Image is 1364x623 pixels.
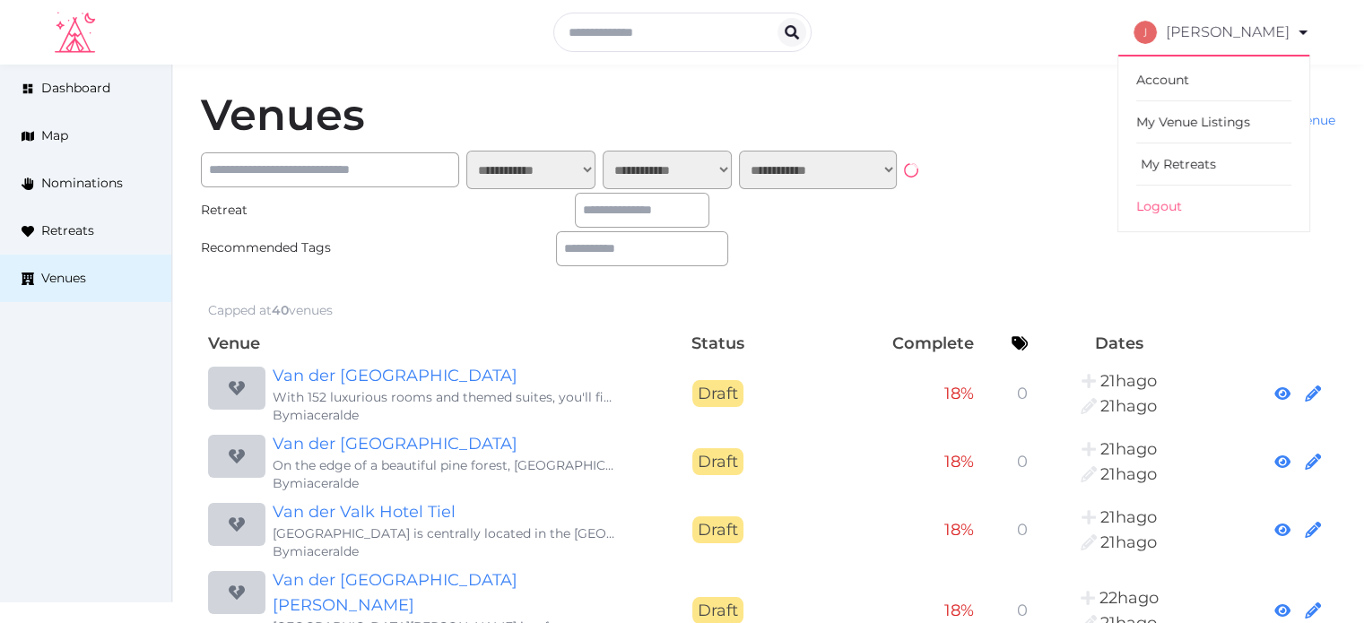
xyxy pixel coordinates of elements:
th: Status [624,327,812,359]
span: Draft [692,448,743,475]
span: 8:30PM, September 24th, 2025 [1100,396,1157,416]
span: 8:24PM, September 24th, 2025 [1100,371,1157,391]
a: Van der [GEOGRAPHIC_DATA] [273,431,617,456]
span: 18 % [944,452,974,472]
div: Capped at venues [208,301,333,320]
span: 8:19PM, September 24th, 2025 [1100,464,1157,484]
span: 0 [1017,452,1028,472]
ul: [PERSON_NAME] [1117,55,1310,232]
a: Van der [GEOGRAPHIC_DATA] [273,363,617,388]
div: Recommended Tags [201,238,373,257]
span: Nominations [41,174,123,193]
div: By miaceralde [273,542,617,560]
span: Map [41,126,68,145]
a: Account [1136,59,1291,101]
a: Van der Valk Hotel Tiel [273,499,617,524]
span: Draft [692,380,743,407]
a: Logout [1136,186,1291,227]
span: 7:57PM, September 24th, 2025 [1100,532,1157,552]
span: 0 [1017,601,1028,620]
span: 8:01PM, September 24th, 2025 [1100,439,1157,459]
span: 7:48PM, September 24th, 2025 [1100,507,1157,527]
th: Dates [1035,327,1203,359]
span: 40 [272,302,289,318]
div: By miaceralde [273,474,617,492]
a: My Venue Listings [1136,101,1291,143]
a: Van der [GEOGRAPHIC_DATA][PERSON_NAME] [273,567,617,618]
span: 0 [1017,384,1028,403]
span: Retreats [41,221,94,240]
span: Venues [41,269,86,288]
span: 18 % [944,601,974,620]
div: On the edge of a beautiful pine forest, [GEOGRAPHIC_DATA] will open its doors in mid-[DATE] as th... [273,456,617,474]
div: Retreat [201,201,373,220]
th: Complete [812,327,982,359]
span: 0 [1017,520,1028,540]
h1: Venues [201,93,365,136]
div: [GEOGRAPHIC_DATA] is centrally located in the [GEOGRAPHIC_DATA]. With stylish hotel rooms, a conf... [273,524,617,542]
th: Venue [201,327,624,359]
span: Draft [692,516,743,543]
span: 18 % [944,520,974,540]
div: With 152 luxurious rooms and themed suites, you'll find a wide selection for a wonderful night aw... [273,388,617,406]
div: By miaceralde [273,406,617,424]
span: 7:25PM, September 24th, 2025 [1099,588,1159,608]
a: [PERSON_NAME] [1134,7,1310,57]
span: Dashboard [41,79,110,98]
span: 18 % [944,384,974,403]
a: My Retreats [1136,143,1291,186]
